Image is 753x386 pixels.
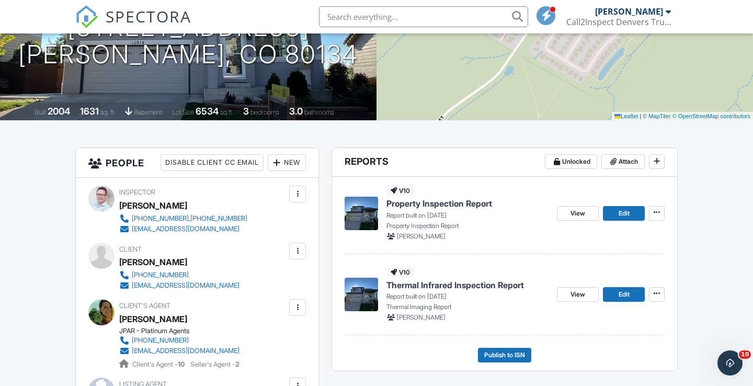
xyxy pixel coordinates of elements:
[614,113,638,119] a: Leaflet
[119,327,248,335] div: JPAR - Platinum Agents
[319,6,528,27] input: Search everything...
[161,154,264,171] div: Disable Client CC Email
[80,106,99,117] div: 1631
[75,5,98,28] img: The Best Home Inspection Software - Spectora
[119,198,187,213] div: [PERSON_NAME]
[672,113,750,119] a: © OpenStreetMap contributors
[268,154,306,171] div: New
[235,360,239,368] strong: 2
[739,350,751,359] span: 10
[119,254,187,270] div: [PERSON_NAME]
[119,213,247,224] a: [PHONE_NUMBER],[PHONE_NUMBER]
[717,350,743,376] iframe: Intercom live chat
[119,280,239,291] a: [EMAIL_ADDRESS][DOMAIN_NAME]
[250,108,279,116] span: bedrooms
[132,281,239,290] div: [EMAIL_ADDRESS][DOMAIN_NAME]
[132,347,239,355] div: [EMAIL_ADDRESS][DOMAIN_NAME]
[172,108,194,116] span: Lot Size
[132,214,247,223] div: [PHONE_NUMBER],[PHONE_NUMBER]
[48,106,70,117] div: 2004
[119,245,142,253] span: Client
[643,113,671,119] a: © MapTiler
[119,224,247,234] a: [EMAIL_ADDRESS][DOMAIN_NAME]
[289,106,303,117] div: 3.0
[134,108,162,116] span: basement
[119,188,155,196] span: Inspector
[640,113,641,119] span: |
[132,225,239,233] div: [EMAIL_ADDRESS][DOMAIN_NAME]
[119,346,239,356] a: [EMAIL_ADDRESS][DOMAIN_NAME]
[178,360,185,368] strong: 10
[35,108,46,116] span: Built
[18,14,358,69] h1: [STREET_ADDRESS] [PERSON_NAME], CO 80134
[243,106,249,117] div: 3
[100,108,115,116] span: sq. ft.
[75,14,191,36] a: SPECTORA
[76,148,318,178] h3: People
[595,6,663,17] div: [PERSON_NAME]
[220,108,233,116] span: sq.ft.
[196,106,219,117] div: 6534
[119,311,187,327] div: [PERSON_NAME]
[190,360,239,368] span: Seller's Agent -
[119,270,239,280] a: [PHONE_NUMBER]
[119,335,239,346] a: [PHONE_NUMBER]
[119,302,170,310] span: Client's Agent
[566,17,671,27] div: Call2Inspect Denvers Trusted Home Inspectors
[106,5,191,27] span: SPECTORA
[132,336,189,345] div: [PHONE_NUMBER]
[132,271,189,279] div: [PHONE_NUMBER]
[304,108,334,116] span: bathrooms
[132,360,186,368] span: Client's Agent -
